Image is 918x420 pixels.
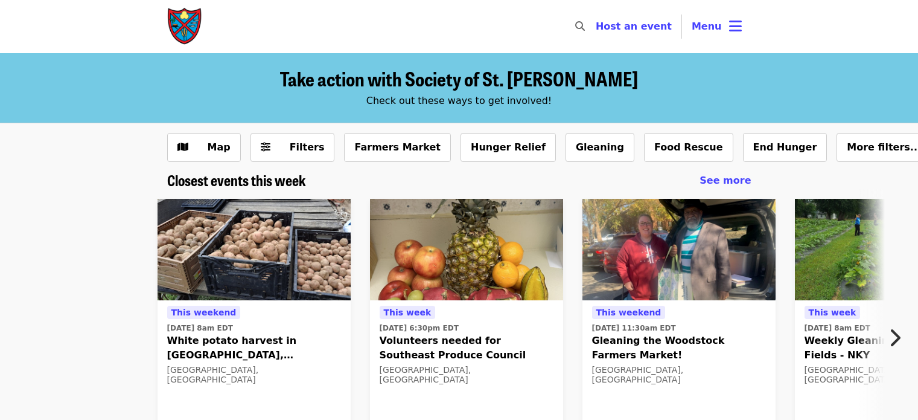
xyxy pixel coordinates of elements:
span: Volunteers needed for Southeast Produce Council [380,334,553,363]
span: Take action with Society of St. [PERSON_NAME] [280,64,638,92]
a: Host an event [596,21,672,32]
time: [DATE] 6:30pm EDT [380,323,459,334]
button: Farmers Market [344,133,451,162]
span: See more [700,175,751,186]
i: chevron-right icon [888,326,900,349]
a: See more [700,173,751,188]
time: [DATE] 11:30am EDT [592,323,676,334]
span: Menu [692,21,722,32]
button: Next item [878,321,918,355]
time: [DATE] 8am EDT [805,323,870,334]
i: sliders-h icon [261,141,270,153]
span: Closest events this week [167,169,306,190]
i: bars icon [729,18,742,35]
input: Search [592,12,602,41]
span: Map [208,141,231,153]
div: [GEOGRAPHIC_DATA], [GEOGRAPHIC_DATA] [592,365,766,386]
i: search icon [575,21,585,32]
button: Gleaning [566,133,634,162]
span: This week [809,308,856,317]
div: [GEOGRAPHIC_DATA], [GEOGRAPHIC_DATA] [380,365,553,386]
button: Show map view [167,133,241,162]
span: White potato harvest in [GEOGRAPHIC_DATA], [GEOGRAPHIC_DATA] on 9/13! [167,334,341,363]
span: This weekend [171,308,237,317]
span: Gleaning the Woodstock Farmers Market! [592,334,766,363]
a: Closest events this week [167,172,306,189]
i: map icon [177,141,188,153]
img: Society of St. Andrew - Home [167,7,203,46]
span: This week [384,308,432,317]
button: Hunger Relief [461,133,556,162]
img: White potato harvest in Stantonsburg, NC on 9/13! organized by Society of St. Andrew [158,199,351,300]
span: Filters [290,141,325,153]
img: Volunteers needed for Southeast Produce Council organized by Society of St. Andrew [370,199,563,300]
time: [DATE] 8am EDT [167,323,233,334]
div: Check out these ways to get involved! [167,94,751,108]
img: Gleaning the Woodstock Farmers Market! organized by Society of St. Andrew [582,199,776,300]
button: Filters (0 selected) [250,133,335,162]
button: Food Rescue [644,133,733,162]
div: Closest events this week [158,172,761,189]
span: This weekend [596,308,661,317]
div: [GEOGRAPHIC_DATA], [GEOGRAPHIC_DATA] [167,365,341,386]
button: End Hunger [743,133,827,162]
button: Toggle account menu [682,12,751,41]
